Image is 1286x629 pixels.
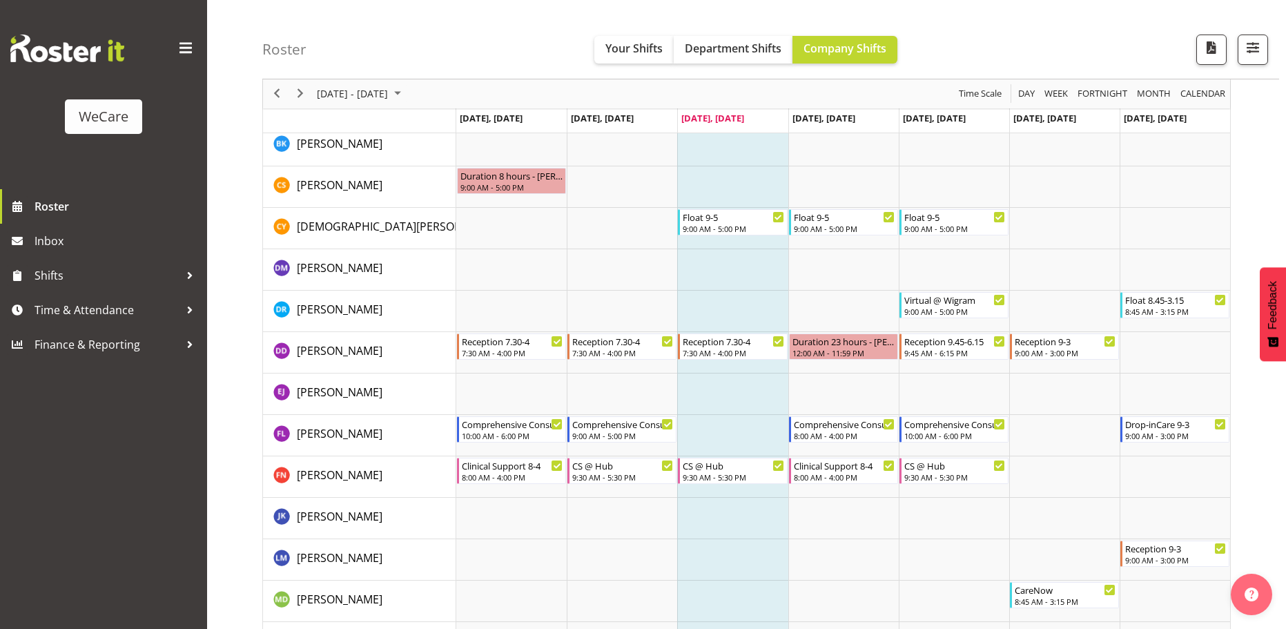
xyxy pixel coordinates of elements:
[572,334,673,348] div: Reception 7.30-4
[1015,596,1115,607] div: 8:45 AM - 3:15 PM
[792,334,895,348] div: Duration 23 hours - [PERSON_NAME]
[462,472,563,483] div: 8:00 AM - 4:00 PM
[794,210,895,224] div: Float 9-5
[263,539,456,581] td: Lainie Montgomery resource
[572,458,673,472] div: CS @ Hub
[1120,541,1229,567] div: Lainie Montgomery"s event - Reception 9-3 Begin From Sunday, October 5, 2025 at 9:00:00 AM GMT+13...
[35,231,200,251] span: Inbox
[792,112,855,124] span: [DATE], [DATE]
[268,86,286,103] button: Previous
[315,86,389,103] span: [DATE] - [DATE]
[683,223,783,234] div: 9:00 AM - 5:00 PM
[789,458,898,484] div: Firdous Naqvi"s event - Clinical Support 8-4 Begin From Thursday, October 2, 2025 at 8:00:00 AM G...
[297,301,382,318] a: [PERSON_NAME]
[1043,86,1069,103] span: Week
[263,166,456,208] td: Catherine Stewart resource
[904,458,1005,472] div: CS @ Hub
[685,41,781,56] span: Department Shifts
[297,342,382,359] a: [PERSON_NAME]
[1042,86,1071,103] button: Timeline Week
[297,260,382,275] span: [PERSON_NAME]
[1260,267,1286,361] button: Feedback - Show survey
[1125,417,1226,431] div: Drop-inCare 9-3
[567,333,676,360] div: Demi Dumitrean"s event - Reception 7.30-4 Begin From Tuesday, September 30, 2025 at 7:30:00 AM GM...
[1125,554,1226,565] div: 9:00 AM - 3:00 PM
[789,333,898,360] div: Demi Dumitrean"s event - Duration 23 hours - Demi Dumitrean Begin From Thursday, October 2, 2025 ...
[899,333,1009,360] div: Demi Dumitrean"s event - Reception 9.45-6.15 Begin From Friday, October 3, 2025 at 9:45:00 AM GMT...
[792,36,897,64] button: Company Shifts
[263,332,456,374] td: Demi Dumitrean resource
[683,210,783,224] div: Float 9-5
[572,417,673,431] div: Comprehensive Consult 9-5
[263,415,456,456] td: Felize Lacson resource
[297,467,382,483] a: [PERSON_NAME]
[903,112,966,124] span: [DATE], [DATE]
[1245,588,1258,601] img: help-xxl-2.png
[462,430,563,441] div: 10:00 AM - 6:00 PM
[1135,86,1173,103] button: Timeline Month
[1010,333,1119,360] div: Demi Dumitrean"s event - Reception 9-3 Begin From Saturday, October 4, 2025 at 9:00:00 AM GMT+13:...
[460,112,523,124] span: [DATE], [DATE]
[297,385,382,400] span: [PERSON_NAME]
[457,168,566,194] div: Catherine Stewart"s event - Duration 8 hours - Catherine Stewart Begin From Monday, September 29,...
[674,36,792,64] button: Department Shifts
[1196,35,1227,65] button: Download a PDF of the roster according to the set date range.
[312,79,409,108] div: Sep 29 - Oct 05, 2025
[904,430,1005,441] div: 10:00 AM - 6:00 PM
[297,425,382,442] a: [PERSON_NAME]
[567,458,676,484] div: Firdous Naqvi"s event - CS @ Hub Begin From Tuesday, September 30, 2025 at 9:30:00 AM GMT+13:00 E...
[1238,35,1268,65] button: Filter Shifts
[904,472,1005,483] div: 9:30 AM - 5:30 PM
[683,347,783,358] div: 7:30 AM - 4:00 PM
[605,41,663,56] span: Your Shifts
[297,592,382,607] span: [PERSON_NAME]
[1015,334,1115,348] div: Reception 9-3
[683,334,783,348] div: Reception 7.30-4
[1178,86,1228,103] button: Month
[1017,86,1036,103] span: Day
[572,347,673,358] div: 7:30 AM - 4:00 PM
[297,177,382,193] a: [PERSON_NAME]
[904,293,1005,307] div: Virtual @ Wigram
[462,347,563,358] div: 7:30 AM - 4:00 PM
[460,182,563,193] div: 9:00 AM - 5:00 PM
[803,41,886,56] span: Company Shifts
[957,86,1003,103] span: Time Scale
[297,384,382,400] a: [PERSON_NAME]
[297,135,382,152] a: [PERSON_NAME]
[35,300,179,320] span: Time & Attendance
[904,223,1005,234] div: 9:00 AM - 5:00 PM
[899,416,1009,443] div: Felize Lacson"s event - Comprehensive Consult 10-6 Begin From Friday, October 3, 2025 at 10:00:00...
[794,430,895,441] div: 8:00 AM - 4:00 PM
[794,458,895,472] div: Clinical Support 8-4
[594,36,674,64] button: Your Shifts
[678,209,787,235] div: Christianna Yu"s event - Float 9-5 Begin From Wednesday, October 1, 2025 at 9:00:00 AM GMT+13:00 ...
[1120,416,1229,443] div: Felize Lacson"s event - Drop-inCare 9-3 Begin From Sunday, October 5, 2025 at 9:00:00 AM GMT+13:0...
[263,249,456,291] td: Deepti Mahajan resource
[297,260,382,276] a: [PERSON_NAME]
[1125,541,1226,555] div: Reception 9-3
[1124,112,1187,124] span: [DATE], [DATE]
[291,86,310,103] button: Next
[263,498,456,539] td: John Ko resource
[789,416,898,443] div: Felize Lacson"s event - Comprehensive Consult 8-4 Begin From Thursday, October 2, 2025 at 8:00:00...
[683,472,783,483] div: 9:30 AM - 5:30 PM
[1016,86,1037,103] button: Timeline Day
[265,79,289,108] div: previous period
[457,416,566,443] div: Felize Lacson"s event - Comprehensive Consult 10-6 Begin From Monday, September 29, 2025 at 10:00...
[1267,281,1279,329] span: Feedback
[263,581,456,622] td: Marie-Claire Dickson-Bakker resource
[678,333,787,360] div: Demi Dumitrean"s event - Reception 7.30-4 Begin From Wednesday, October 1, 2025 at 7:30:00 AM GMT...
[35,265,179,286] span: Shifts
[567,416,676,443] div: Felize Lacson"s event - Comprehensive Consult 9-5 Begin From Tuesday, September 30, 2025 at 9:00:...
[1125,306,1226,317] div: 8:45 AM - 3:15 PM
[457,458,566,484] div: Firdous Naqvi"s event - Clinical Support 8-4 Begin From Monday, September 29, 2025 at 8:00:00 AM ...
[789,209,898,235] div: Christianna Yu"s event - Float 9-5 Begin From Thursday, October 2, 2025 at 9:00:00 AM GMT+13:00 E...
[1125,293,1226,307] div: Float 8.45-3.15
[35,334,179,355] span: Finance & Reporting
[297,219,502,234] span: [DEMOGRAPHIC_DATA][PERSON_NAME]
[1136,86,1172,103] span: Month
[957,86,1004,103] button: Time Scale
[263,208,456,249] td: Christianna Yu resource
